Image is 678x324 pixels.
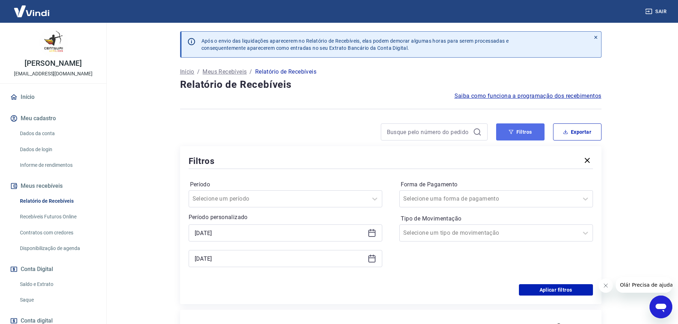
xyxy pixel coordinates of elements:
[180,68,194,76] a: Início
[650,296,672,318] iframe: Botão para abrir a janela de mensagens
[190,180,381,189] label: Período
[17,126,98,141] a: Dados da conta
[17,241,98,256] a: Disponibilização de agenda
[195,228,365,238] input: Data inicial
[599,278,613,293] iframe: Fechar mensagem
[496,123,545,140] button: Filtros
[17,209,98,224] a: Recebíveis Futuros Online
[14,70,93,78] p: [EMAIL_ADDRESS][DOMAIN_NAME]
[249,68,252,76] p: /
[201,37,509,52] p: Após o envio das liquidações aparecerem no Relatório de Recebíveis, elas podem demorar algumas ho...
[616,277,672,293] iframe: Mensagem da empresa
[25,60,82,67] p: [PERSON_NAME]
[9,111,98,126] button: Meu cadastro
[17,142,98,157] a: Dados de login
[17,277,98,292] a: Saldo e Extrato
[9,89,98,105] a: Início
[189,155,215,167] h5: Filtros
[9,0,55,22] img: Vindi
[387,127,470,137] input: Busque pelo número do pedido
[4,5,60,11] span: Olá! Precisa de ajuda?
[401,180,592,189] label: Forma de Pagamento
[255,68,316,76] p: Relatório de Recebíveis
[553,123,601,140] button: Exportar
[401,214,592,223] label: Tipo de Movimentação
[197,68,200,76] p: /
[189,213,382,222] p: Período personalizado
[195,253,365,264] input: Data final
[519,284,593,296] button: Aplicar filtros
[17,293,98,307] a: Saque
[454,92,601,100] a: Saiba como funciona a programação dos recebimentos
[180,78,601,92] h4: Relatório de Recebíveis
[203,68,247,76] a: Meus Recebíveis
[9,178,98,194] button: Meus recebíveis
[17,194,98,208] a: Relatório de Recebíveis
[644,5,669,18] button: Sair
[17,225,98,240] a: Contratos com credores
[39,28,68,57] img: dd6b44d6-53e7-4c2f-acc0-25087f8ca7ac.jpeg
[17,158,98,172] a: Informe de rendimentos
[9,261,98,277] button: Conta Digital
